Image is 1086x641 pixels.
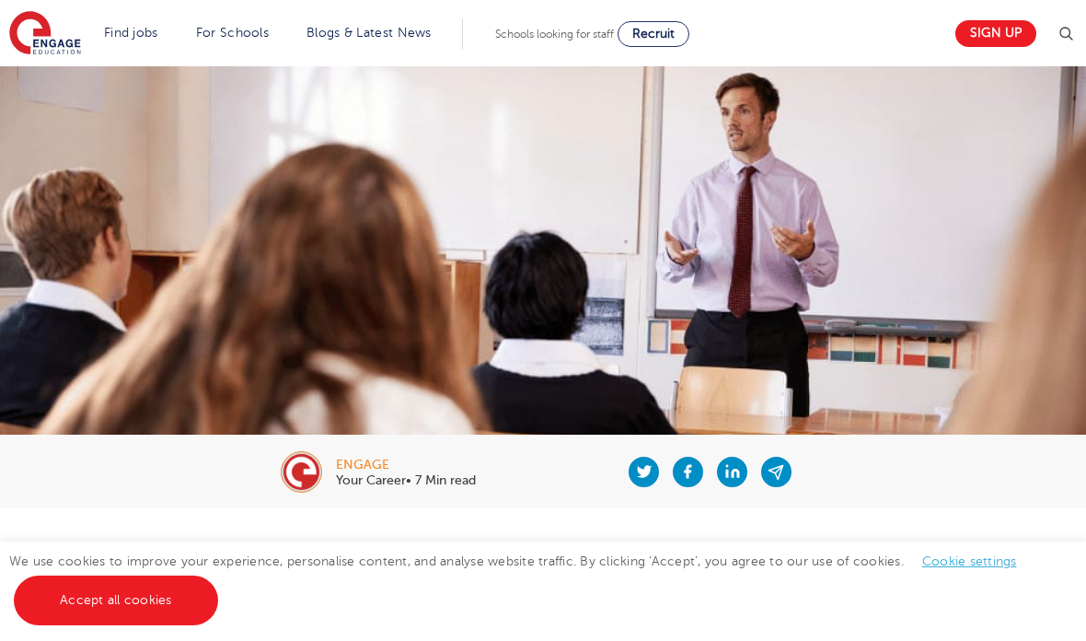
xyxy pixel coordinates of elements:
a: For Schools [196,26,269,40]
a: Recruit [618,21,689,47]
span: Schools looking for staff [495,28,614,41]
div: engage [336,459,476,472]
a: Blogs & Latest News [306,26,432,40]
img: Engage Education [9,11,81,57]
span: We use cookies to improve your experience, personalise content, and analyse website traffic. By c... [9,554,1035,607]
span: Recruit [632,27,675,41]
a: Sign up [955,20,1036,47]
a: Find jobs [104,26,158,40]
p: Your Career• 7 Min read [336,474,476,487]
a: Cookie settings [922,554,1017,568]
a: Accept all cookies [14,576,218,625]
